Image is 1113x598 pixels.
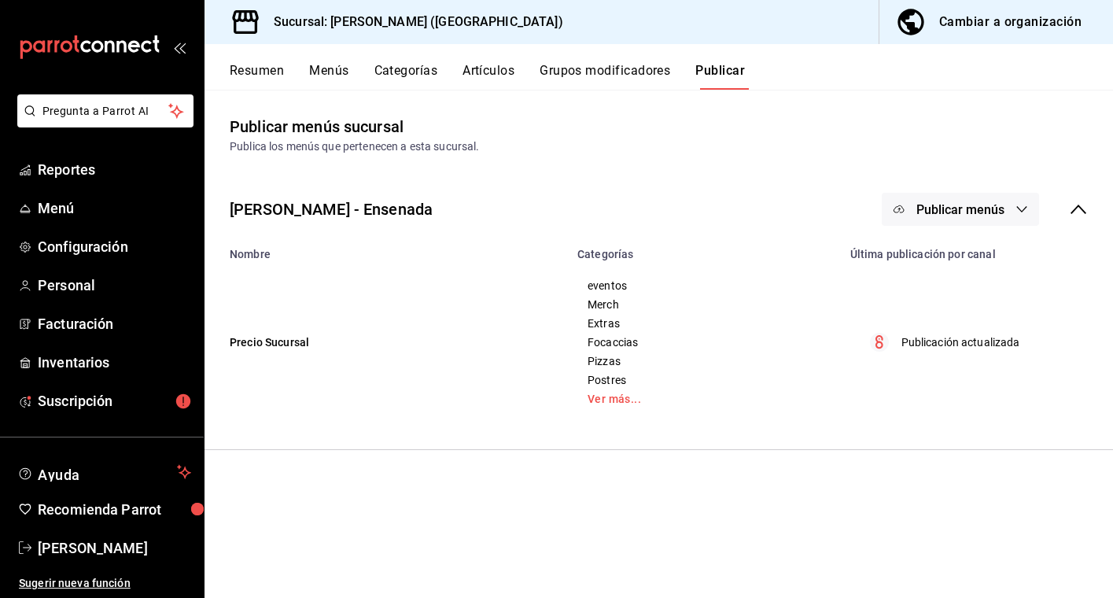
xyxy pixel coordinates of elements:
span: Ayuda [38,463,171,482]
a: Ver más... [588,393,821,404]
button: open_drawer_menu [173,41,186,54]
span: Pregunta a Parrot AI [42,103,169,120]
button: Artículos [463,63,514,90]
span: Reportes [38,159,191,180]
button: Publicar menús [882,193,1039,226]
div: Cambiar a organización [939,11,1082,33]
button: Publicar [695,63,745,90]
th: Categorías [568,238,841,260]
a: Pregunta a Parrot AI [11,114,193,131]
h3: Sucursal: [PERSON_NAME] ([GEOGRAPHIC_DATA]) [261,13,563,31]
table: menu maker table for brand [205,238,1113,424]
span: Publicar menús [916,202,1004,217]
button: Pregunta a Parrot AI [17,94,193,127]
span: Personal [38,275,191,296]
span: Configuración [38,236,191,257]
span: Facturación [38,313,191,334]
span: Inventarios [38,352,191,373]
span: Recomienda Parrot [38,499,191,520]
span: Postres [588,375,821,386]
span: eventos [588,280,821,291]
div: [PERSON_NAME] - Ensenada [230,197,433,221]
td: Precio Sucursal [205,260,568,424]
span: Sugerir nueva función [19,575,191,592]
span: [PERSON_NAME] [38,537,191,559]
div: Publica los menús que pertenecen a esta sucursal. [230,138,1088,155]
p: Publicación actualizada [901,334,1020,351]
th: Nombre [205,238,568,260]
span: Focaccias [588,337,821,348]
div: Publicar menús sucursal [230,115,404,138]
button: Menús [309,63,348,90]
span: Menú [38,197,191,219]
button: Resumen [230,63,284,90]
span: Merch [588,299,821,310]
button: Categorías [374,63,438,90]
span: Suscripción [38,390,191,412]
span: Extras [588,318,821,329]
span: Pizzas [588,356,821,367]
div: navigation tabs [230,63,1113,90]
button: Grupos modificadores [540,63,670,90]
